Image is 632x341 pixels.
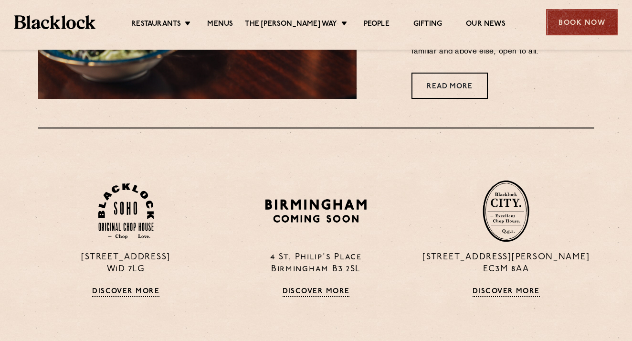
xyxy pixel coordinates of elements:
a: Restaurants [131,20,181,30]
a: Discover More [283,288,350,297]
p: [STREET_ADDRESS] W1D 7LG [38,252,214,276]
p: 4 St. Philip's Place Birmingham B3 2SL [228,252,404,276]
img: Soho-stamp-default.svg [98,183,154,239]
a: Our News [466,20,506,30]
a: The [PERSON_NAME] Way [245,20,337,30]
a: Discover More [92,288,159,297]
a: Gifting [413,20,442,30]
img: BIRMINGHAM-P22_-e1747915156957.png [263,196,369,226]
div: Book Now [546,9,618,35]
img: City-stamp-default.svg [483,180,529,242]
img: BL_Textured_Logo-footer-cropped.svg [14,15,95,29]
a: Menus [207,20,233,30]
a: People [364,20,390,30]
a: Discover More [473,288,540,297]
p: [STREET_ADDRESS][PERSON_NAME] EC3M 8AA [418,252,594,276]
a: Read More [411,73,488,99]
